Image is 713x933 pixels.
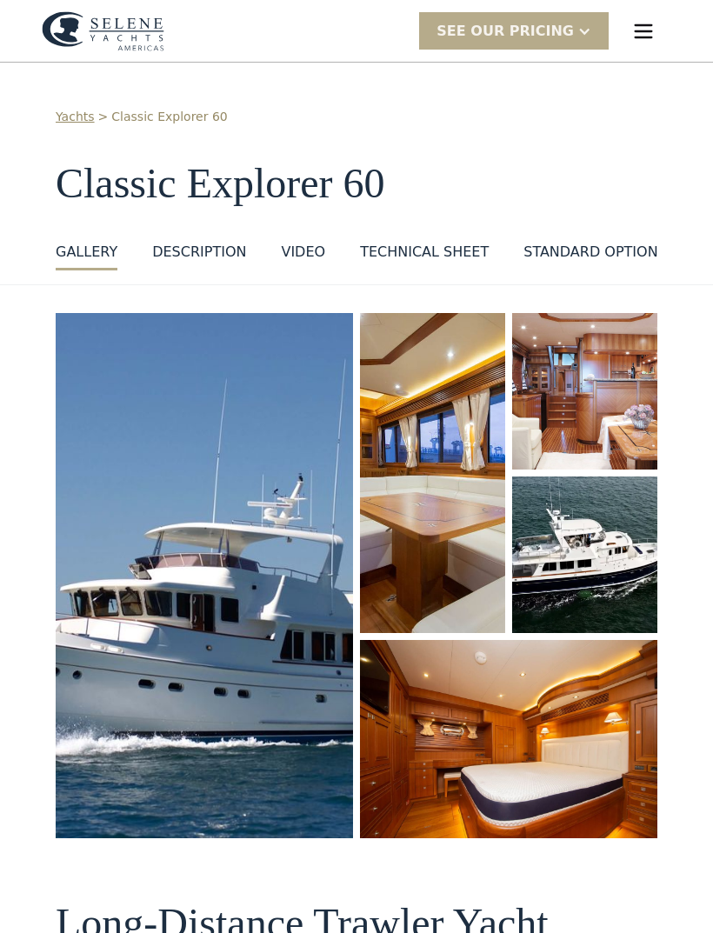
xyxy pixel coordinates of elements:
a: home [42,11,164,51]
div: GALLERY [56,242,117,263]
a: DESCRIPTION [152,242,246,270]
a: Classic Explorer 60 [111,108,227,126]
div: SEE Our Pricing [436,21,574,42]
img: logo [42,11,164,51]
a: open lightbox [512,476,657,633]
a: standard options [523,242,667,270]
a: open lightbox [512,313,657,470]
a: open lightbox [360,640,657,838]
div: standard options [523,242,667,263]
div: VIDEO [281,242,325,263]
a: Technical sheet [360,242,489,270]
a: open lightbox [360,313,505,633]
div: > [98,108,109,126]
div: DESCRIPTION [152,242,246,263]
a: open lightbox [56,313,353,838]
h1: Classic Explorer 60 [56,161,657,207]
div: SEE Our Pricing [419,12,609,50]
a: Yachts [56,108,95,126]
div: Technical sheet [360,242,489,263]
a: VIDEO [281,242,325,270]
div: menu [616,3,671,59]
a: GALLERY [56,242,117,270]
